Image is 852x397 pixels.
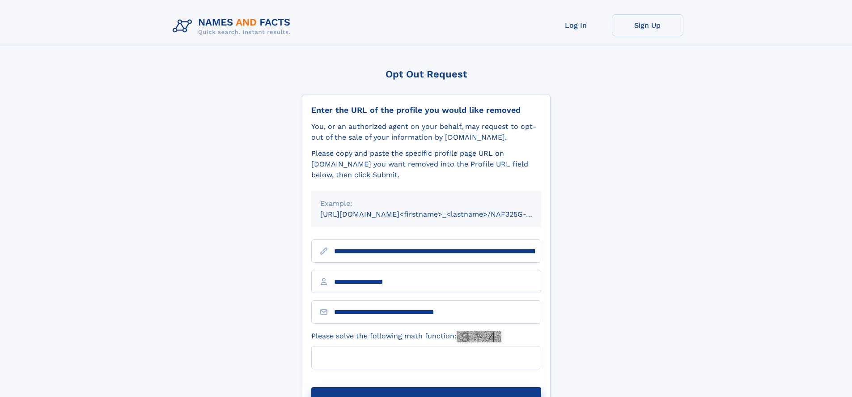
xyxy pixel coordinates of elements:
[540,14,612,36] a: Log In
[311,148,541,180] div: Please copy and paste the specific profile page URL on [DOMAIN_NAME] you want removed into the Pr...
[302,68,551,80] div: Opt Out Request
[320,198,532,209] div: Example:
[612,14,683,36] a: Sign Up
[320,210,558,218] small: [URL][DOMAIN_NAME]<firstname>_<lastname>/NAF325G-xxxxxxxx
[311,331,501,342] label: Please solve the following math function:
[169,14,298,38] img: Logo Names and Facts
[311,121,541,143] div: You, or an authorized agent on your behalf, may request to opt-out of the sale of your informatio...
[311,105,541,115] div: Enter the URL of the profile you would like removed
